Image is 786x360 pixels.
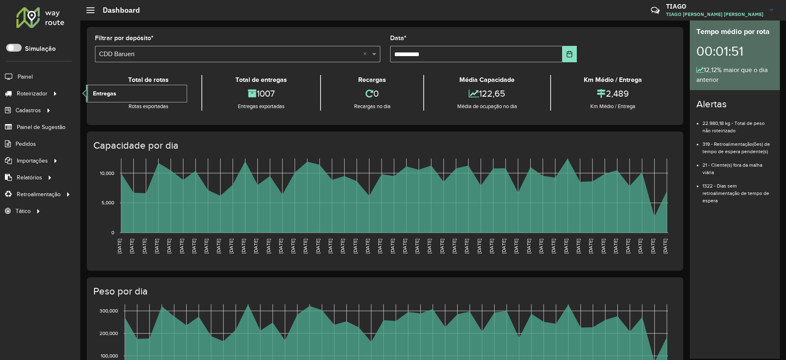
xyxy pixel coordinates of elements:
div: Média Capacidade [426,75,548,85]
text: [DATE] [340,239,345,254]
div: 12,12% maior que o dia anterior [696,65,773,85]
span: Pedidos [16,140,36,148]
text: [DATE] [650,239,655,254]
span: Clear all [363,49,370,59]
text: [DATE] [464,239,469,254]
text: [DATE] [452,239,457,254]
div: Rotas exportadas [97,102,199,111]
text: [DATE] [352,239,358,254]
div: Recargas no dia [323,102,421,111]
text: [DATE] [662,239,668,254]
text: 5,000 [102,200,114,205]
text: [DATE] [179,239,184,254]
text: [DATE] [154,239,159,254]
text: [DATE] [327,239,333,254]
span: Entregas [93,89,116,98]
a: Entregas [86,85,187,102]
text: [DATE] [290,239,296,254]
text: [DATE] [526,239,531,254]
span: Importações [17,156,48,165]
text: [DATE] [538,239,544,254]
text: [DATE] [266,239,271,254]
h4: Peso por dia [93,285,675,297]
div: Total de entregas [204,75,318,85]
text: [DATE] [142,239,147,254]
text: 300,000 [99,308,118,313]
text: [DATE] [203,239,209,254]
text: [DATE] [166,239,172,254]
a: Contato Rápido [646,2,664,19]
div: Recargas [323,75,421,85]
text: 0 [111,230,114,235]
div: 00:01:51 [696,37,773,65]
h2: Dashboard [95,6,140,15]
text: 10,000 [100,170,114,176]
li: 21 - Cliente(s) fora da malha viária [702,155,773,176]
h4: Alertas [696,98,773,110]
text: [DATE] [315,239,321,254]
div: 2,489 [553,85,673,102]
span: Tático [16,207,31,215]
text: [DATE] [489,239,494,254]
span: Painel [18,72,33,81]
text: [DATE] [278,239,283,254]
text: [DATE] [613,239,618,254]
button: Choose Date [562,46,577,62]
text: [DATE] [513,239,519,254]
li: 22.980,18 kg - Total de peso não roteirizado [702,113,773,134]
div: Km Médio / Entrega [553,75,673,85]
li: 319 - Retroalimentação(ões) de tempo de espera pendente(s) [702,134,773,155]
div: Tempo médio por rota [696,26,773,37]
text: [DATE] [241,239,246,254]
text: [DATE] [402,239,407,254]
text: [DATE] [439,239,445,254]
text: [DATE] [427,239,432,254]
span: Retroalimentação [17,190,61,199]
text: [DATE] [625,239,630,254]
text: [DATE] [563,239,569,254]
span: TIAGO [PERSON_NAME] [PERSON_NAME] [666,11,763,18]
text: [DATE] [191,239,196,254]
div: Total de rotas [97,75,199,85]
text: [DATE] [637,239,643,254]
div: 122,65 [426,85,548,102]
text: [DATE] [129,239,134,254]
h3: TIAGO [666,2,763,10]
div: Média de ocupação no dia [426,102,548,111]
h4: Capacidade por dia [93,140,675,152]
div: Km Médio / Entrega [553,102,673,111]
text: [DATE] [576,239,581,254]
span: Roteirizador [17,89,47,98]
text: [DATE] [501,239,506,254]
text: [DATE] [588,239,593,254]
span: Relatórios [17,173,42,182]
span: Cadastros [16,106,41,115]
div: 1007 [204,85,318,102]
text: 200,000 [99,331,118,336]
label: Data [390,33,407,43]
text: 100,000 [101,353,118,358]
text: [DATE] [377,239,382,254]
text: [DATE] [390,239,395,254]
text: [DATE] [414,239,420,254]
text: [DATE] [303,239,308,254]
li: 1322 - Dias sem retroalimentação de tempo de espera [702,176,773,204]
label: Filtrar por depósito [95,33,154,43]
text: [DATE] [477,239,482,254]
div: 0 [323,85,421,102]
span: Painel de Sugestão [17,123,65,131]
text: [DATE] [216,239,221,254]
label: Simulação [25,44,56,54]
text: [DATE] [551,239,556,254]
div: Entregas exportadas [204,102,318,111]
text: [DATE] [253,239,258,254]
text: [DATE] [228,239,234,254]
text: [DATE] [601,239,606,254]
text: [DATE] [365,239,370,254]
text: [DATE] [117,239,122,254]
